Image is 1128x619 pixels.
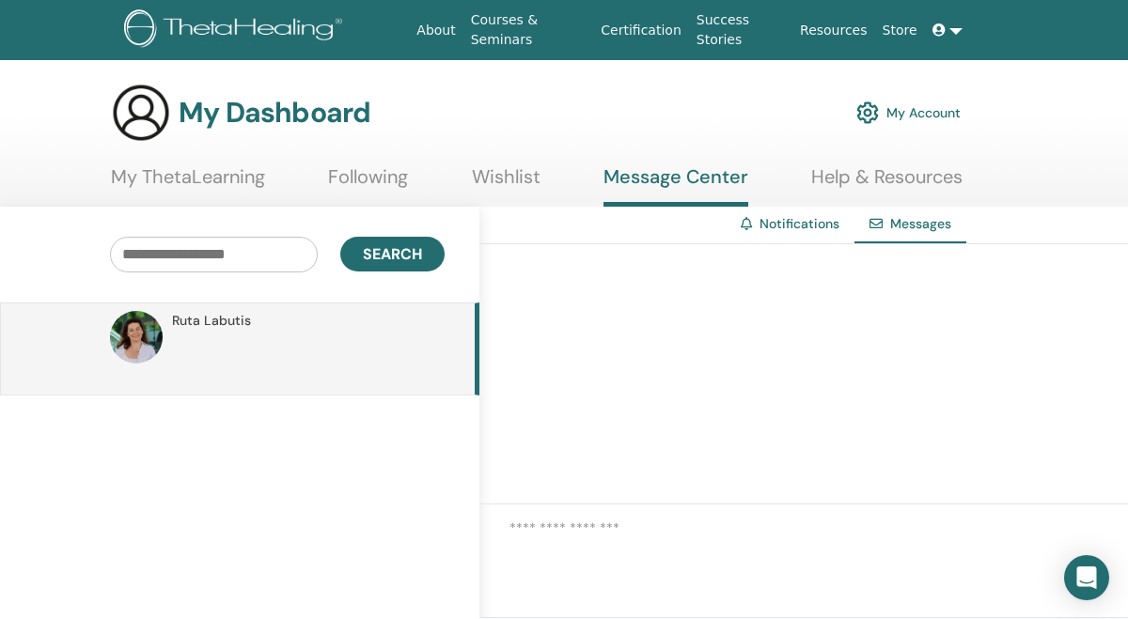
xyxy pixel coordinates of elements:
[328,165,408,202] a: Following
[111,165,265,202] a: My ThetaLearning
[811,165,963,202] a: Help & Resources
[340,237,445,271] button: Search
[409,13,462,48] a: About
[179,96,370,130] h3: My Dashboard
[172,311,251,331] span: Ruta Labutis
[603,165,748,207] a: Message Center
[110,311,163,364] img: default.jpg
[593,13,688,48] a: Certification
[792,13,875,48] a: Resources
[1064,555,1109,600] div: Open Intercom Messenger
[463,3,594,57] a: Courses & Seminars
[856,97,879,129] img: cog.svg
[760,215,839,232] a: Notifications
[472,165,540,202] a: Wishlist
[875,13,925,48] a: Store
[890,215,951,232] span: Messages
[124,9,349,52] img: logo.png
[111,83,171,143] img: generic-user-icon.jpg
[363,244,422,264] span: Search
[689,3,792,57] a: Success Stories
[856,92,961,133] a: My Account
